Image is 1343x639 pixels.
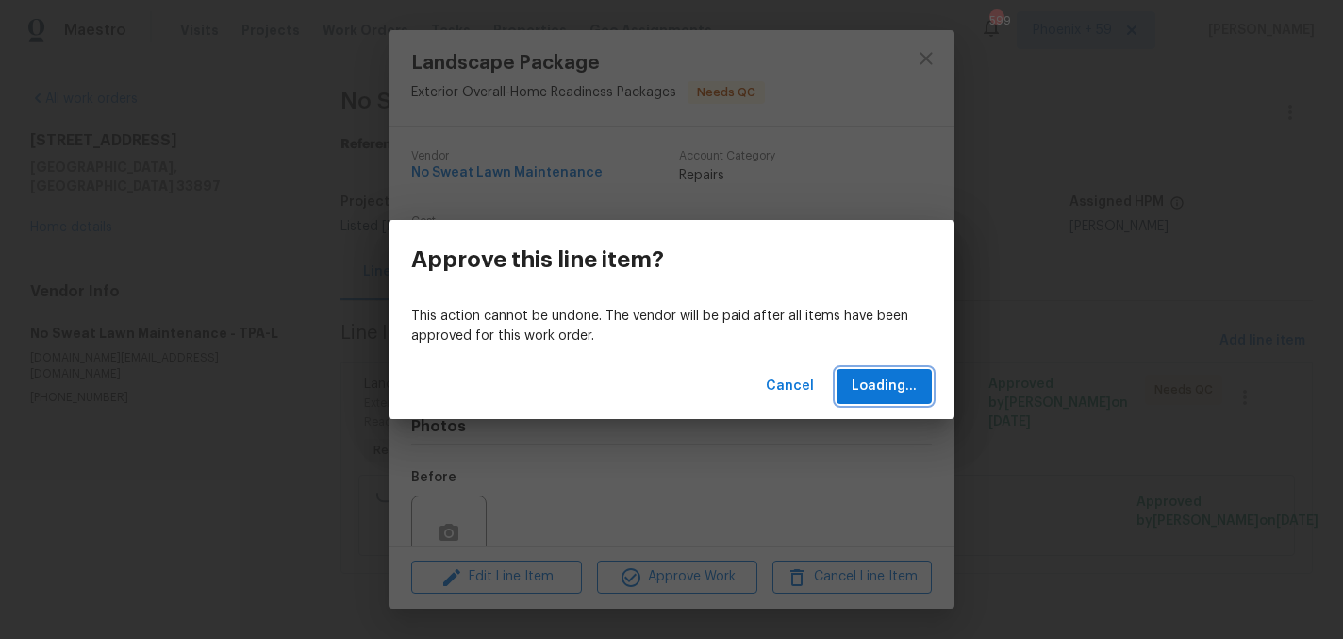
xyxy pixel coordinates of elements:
[766,375,814,398] span: Cancel
[837,369,932,404] button: Loading...
[758,369,821,404] button: Cancel
[411,307,932,346] p: This action cannot be undone. The vendor will be paid after all items have been approved for this...
[411,246,664,273] h3: Approve this line item?
[852,375,917,398] span: Loading...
